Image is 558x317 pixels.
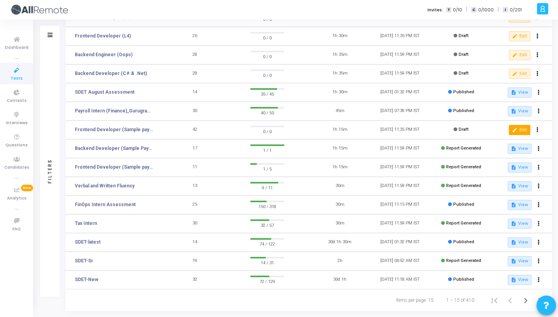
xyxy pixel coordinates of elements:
td: 42 [165,121,225,139]
button: Edit [509,125,530,135]
td: [DATE] 01:32 PM IST [370,83,430,102]
td: 30d 1h [310,271,370,289]
span: Questions [5,142,28,149]
span: Published [453,89,474,94]
td: [DATE] 11:18 AM IST [370,271,430,289]
mat-icon: description [511,202,516,208]
mat-icon: edit [512,34,517,39]
td: 14 [165,233,225,252]
button: Next page [518,292,533,308]
td: 1h 35m [310,64,370,83]
td: 1h 15m [310,121,370,139]
span: Report Generated [446,183,481,188]
button: View [508,106,532,116]
div: 15 [428,297,434,304]
span: Contests [7,98,26,104]
span: Draft [459,71,468,76]
mat-icon: description [511,240,516,245]
mat-icon: description [511,165,516,170]
td: 1h 15m [310,158,370,177]
td: [DATE] 11:59 PM IST [370,46,430,64]
span: Published [453,202,474,207]
button: View [508,200,532,210]
button: Last page [533,292,549,308]
button: View [508,162,532,173]
button: View [508,256,532,266]
a: Tax Intern [75,220,97,227]
span: 32 / 57 [250,221,285,229]
span: 0 / 0 [250,34,285,41]
span: 0 / 0 [250,71,285,79]
button: View [508,181,532,191]
td: [DATE] 07:39 PM IST [370,102,430,121]
button: View [508,237,532,248]
td: 30m [310,177,370,196]
td: [DATE] 11:35 PM IST [370,27,430,46]
mat-icon: description [511,109,516,114]
button: Edit [509,31,530,41]
span: 9 / 11 [250,183,285,191]
td: 1h 15m [310,139,370,158]
a: Verbal and Written Fluency [75,182,134,189]
td: 28 [165,64,225,83]
span: 14 / 31 [250,258,285,266]
td: [DATE] 11:15 PM IST [370,196,430,214]
a: FinOps Intern Assessment [75,201,136,208]
td: 28 [165,46,225,64]
td: 1h 30m [310,27,370,46]
label: Invites: [427,7,443,13]
td: 11 [165,158,225,177]
td: [DATE] 11:59 PM IST [370,177,430,196]
span: 150 / 318 [250,202,285,210]
span: Draft [459,52,468,57]
mat-icon: description [511,146,516,151]
a: SDET-New [75,276,98,283]
td: 1h 30m [310,83,370,102]
span: 1 / 1 [250,146,285,154]
button: View [508,219,532,229]
button: Edit [509,69,530,79]
a: SDET August Assessment [75,89,134,96]
span: 0 / 0 [250,52,285,60]
a: Frontend Developer (Sample payo) [75,126,153,133]
td: [DATE] 06:52 AM IST [370,252,430,271]
span: Candidates [4,164,29,171]
a: Frontend Developer (L4) [75,32,131,39]
a: SDET-Sr [75,257,93,264]
span: 74 / 122 [250,240,285,248]
a: Backend Developer (Sample Payo) [75,145,153,152]
span: 0/1000 [478,7,494,13]
td: 1h 35m [310,46,370,64]
td: 32 [165,271,225,289]
div: Items per page: [396,297,427,304]
a: Backend Developer (C# & .Net) [75,70,147,77]
mat-icon: description [511,183,516,189]
td: 30m [310,196,370,214]
span: 0/201 [510,7,522,13]
div: Filters [46,128,53,214]
mat-icon: description [511,258,516,264]
button: View [508,144,532,154]
td: 30 [165,102,225,121]
button: Edit [509,50,530,60]
a: Payroll Intern (Finance)_Gurugram_Campus [75,107,153,114]
td: 13 [165,177,225,196]
span: 0/10 [453,7,462,13]
span: | [498,5,499,14]
span: Published [453,277,474,282]
td: 2h [310,252,370,271]
mat-icon: description [511,90,516,95]
span: 35 / 45 [250,90,285,98]
td: 14 [165,83,225,102]
mat-icon: description [511,277,516,283]
span: Draft [459,127,468,132]
span: 1 / 5 [250,165,285,173]
td: 17 [165,139,225,158]
span: Report Generated [446,258,481,263]
span: C [471,7,476,13]
span: New [21,185,33,191]
a: Frontend Developer (Sample payo) [75,164,153,171]
td: [DATE] 11:59 PM IST [370,158,430,177]
button: First page [487,292,502,308]
span: 72 / 129 [250,277,285,285]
